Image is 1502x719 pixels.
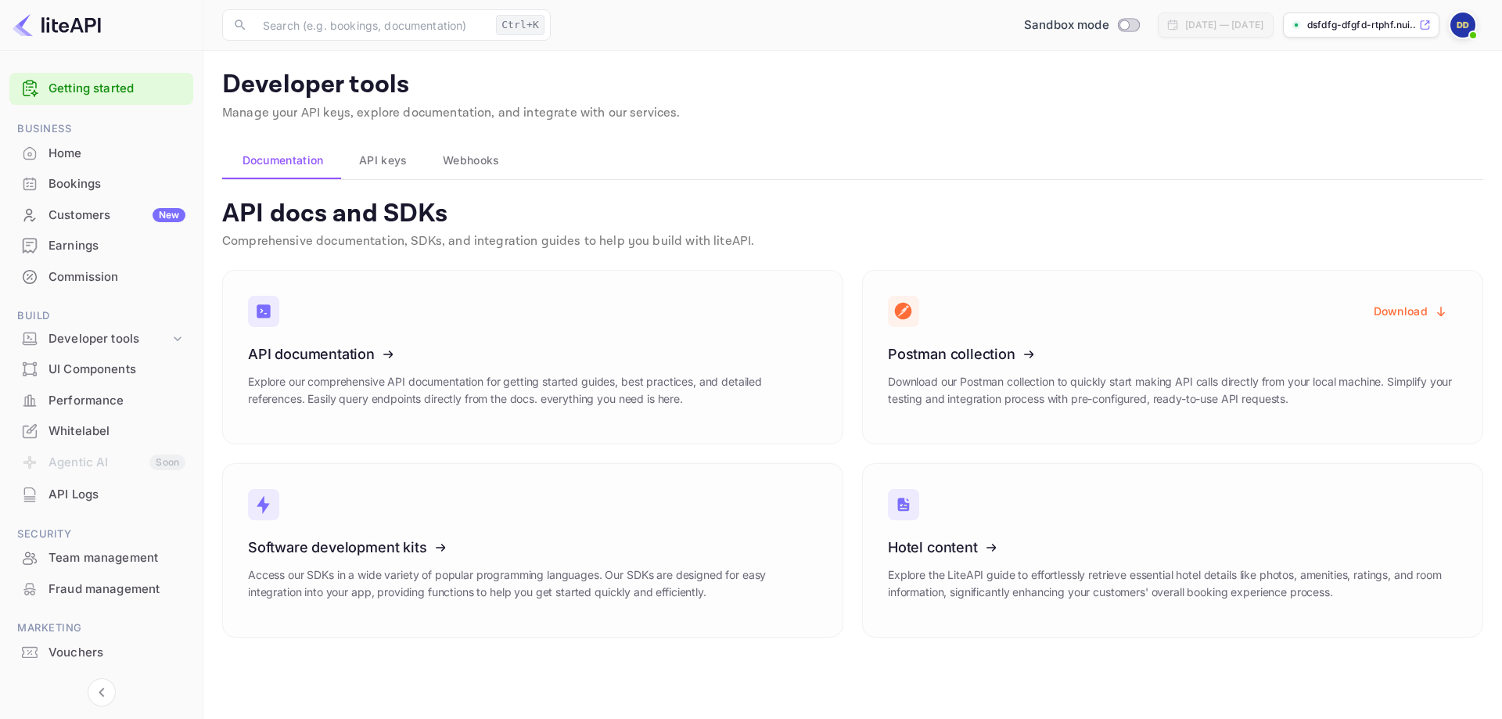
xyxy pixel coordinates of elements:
div: Ctrl+K [496,15,544,35]
div: UI Components [9,354,193,385]
img: LiteAPI logo [13,13,101,38]
div: Fraud management [9,574,193,605]
p: Developer tools [222,70,1483,101]
span: Build [9,307,193,325]
div: [DATE] — [DATE] [1185,18,1263,32]
div: Bookings [9,169,193,200]
div: Getting started [9,73,193,105]
div: Performance [49,392,185,410]
div: CustomersNew [9,200,193,231]
a: Getting started [49,80,185,98]
a: CustomersNew [9,200,193,229]
p: Comprehensive documentation, SDKs, and integration guides to help you build with liteAPI. [222,232,1483,251]
p: dsfdfg-dfgfd-rtphf.nui... [1307,18,1416,32]
a: Fraud management [9,574,193,603]
a: API documentationExplore our comprehensive API documentation for getting started guides, best pra... [222,270,843,444]
span: Webhooks [443,151,499,170]
div: Home [49,145,185,163]
a: Earnings [9,231,193,260]
span: Business [9,120,193,138]
div: UI Components [49,361,185,379]
div: Team management [9,543,193,573]
a: Hotel contentExplore the LiteAPI guide to effortlessly retrieve essential hotel details like phot... [862,463,1483,638]
a: Performance [9,386,193,415]
h3: API documentation [248,346,817,362]
p: Explore the LiteAPI guide to effortlessly retrieve essential hotel details like photos, amenities... [888,566,1457,601]
a: Whitelabel [9,416,193,445]
p: Manage your API keys, explore documentation, and integrate with our services. [222,104,1483,123]
p: Access our SDKs in a wide variety of popular programming languages. Our SDKs are designed for eas... [248,566,817,601]
div: Customers [49,207,185,225]
div: Vouchers [9,638,193,668]
div: Vouchers [49,644,185,662]
input: Search (e.g. bookings, documentation) [253,9,490,41]
p: Explore our comprehensive API documentation for getting started guides, best practices, and detai... [248,373,817,408]
div: Developer tools [49,330,170,348]
div: Commission [49,268,185,286]
div: Home [9,138,193,169]
a: API Logs [9,480,193,509]
a: Software development kitsAccess our SDKs in a wide variety of popular programming languages. Our ... [222,463,843,638]
a: Team management [9,543,193,572]
span: Security [9,526,193,543]
div: Whitelabel [9,416,193,447]
p: API docs and SDKs [222,199,1483,230]
span: Documentation [243,151,324,170]
a: UI Components [9,354,193,383]
h3: Software development kits [248,539,817,555]
span: API keys [359,151,407,170]
div: Bookings [49,175,185,193]
h3: Postman collection [888,346,1457,362]
div: Fraud management [49,581,185,599]
div: New [153,208,185,222]
div: Commission [9,262,193,293]
div: Performance [9,386,193,416]
a: Vouchers [9,638,193,667]
div: Switch to Production mode [1018,16,1145,34]
div: API Logs [49,486,185,504]
div: API Logs [9,480,193,510]
div: Whitelabel [49,422,185,440]
a: Home [9,138,193,167]
span: Sandbox mode [1024,16,1109,34]
h3: Hotel content [888,539,1457,555]
div: Team management [49,549,185,567]
button: Download [1364,297,1457,327]
div: account-settings tabs [222,142,1483,179]
a: Commission [9,262,193,291]
p: Download our Postman collection to quickly start making API calls directly from your local machin... [888,373,1457,408]
img: dsfdfg dfgfd [1450,13,1475,38]
div: Earnings [9,231,193,261]
div: Developer tools [9,325,193,353]
a: Bookings [9,169,193,198]
button: Collapse navigation [88,678,116,706]
span: Marketing [9,620,193,637]
div: Earnings [49,237,185,255]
